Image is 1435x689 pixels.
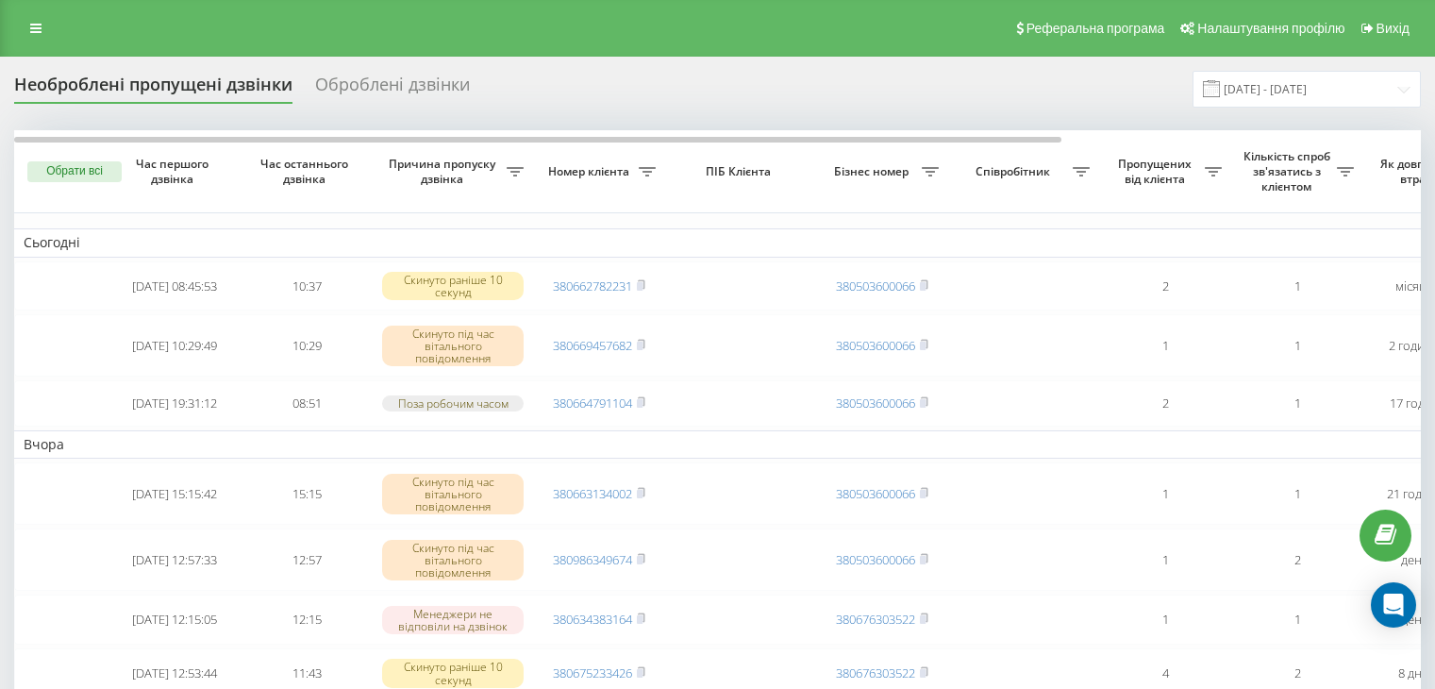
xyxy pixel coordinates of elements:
a: 380662782231 [553,277,632,294]
span: Вихід [1377,21,1410,36]
td: 1 [1231,462,1363,525]
span: Реферальна програма [1026,21,1165,36]
a: 380676303522 [836,664,915,681]
td: [DATE] 12:15:05 [108,595,241,645]
td: 1 [1231,314,1363,377]
div: Скинуто під час вітального повідомлення [382,474,524,515]
a: 380676303522 [836,611,915,628]
div: Поза робочим часом [382,395,524,412]
div: Оброблені дзвінки [315,75,470,104]
span: Номер клієнта [542,164,639,179]
td: 10:37 [241,261,373,311]
a: 380634383164 [553,611,632,628]
div: Скинуто під час вітального повідомлення [382,540,524,581]
td: 2 [1231,529,1363,591]
a: 380986349674 [553,551,632,568]
span: Бізнес номер [826,164,922,179]
div: Скинуто під час вітального повідомлення [382,326,524,367]
td: [DATE] 08:45:53 [108,261,241,311]
td: [DATE] 15:15:42 [108,462,241,525]
span: Причина пропуску дзвінка [382,157,507,186]
td: 1 [1099,314,1231,377]
a: 380503600066 [836,485,915,502]
a: 380669457682 [553,337,632,354]
a: 380664791104 [553,395,632,412]
td: 15:15 [241,462,373,525]
button: Обрати всі [27,161,122,182]
div: Скинуто раніше 10 секунд [382,272,524,300]
td: 2 [1099,261,1231,311]
div: Менеджери не відповіли на дзвінок [382,606,524,634]
span: Час останнього дзвінка [256,157,358,186]
td: 1 [1231,261,1363,311]
td: 1 [1231,595,1363,645]
span: Співробітник [958,164,1073,179]
a: 380675233426 [553,664,632,681]
td: 1 [1099,595,1231,645]
td: 12:57 [241,529,373,591]
td: 1 [1231,380,1363,427]
td: 08:51 [241,380,373,427]
a: 380503600066 [836,395,915,412]
span: ПІБ Клієнта [681,164,800,179]
td: 1 [1099,529,1231,591]
td: [DATE] 19:31:12 [108,380,241,427]
a: 380503600066 [836,337,915,354]
div: Необроблені пропущені дзвінки [14,75,292,104]
div: Open Intercom Messenger [1371,582,1416,628]
a: 380663134002 [553,485,632,502]
span: Налаштування профілю [1197,21,1344,36]
td: 12:15 [241,595,373,645]
td: 10:29 [241,314,373,377]
td: [DATE] 12:57:33 [108,529,241,591]
a: 380503600066 [836,551,915,568]
span: Пропущених від клієнта [1109,157,1205,186]
td: [DATE] 10:29:49 [108,314,241,377]
a: 380503600066 [836,277,915,294]
div: Скинуто раніше 10 секунд [382,659,524,687]
span: Кількість спроб зв'язатись з клієнтом [1241,149,1337,193]
span: Час першого дзвінка [124,157,225,186]
td: 1 [1099,462,1231,525]
td: 2 [1099,380,1231,427]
